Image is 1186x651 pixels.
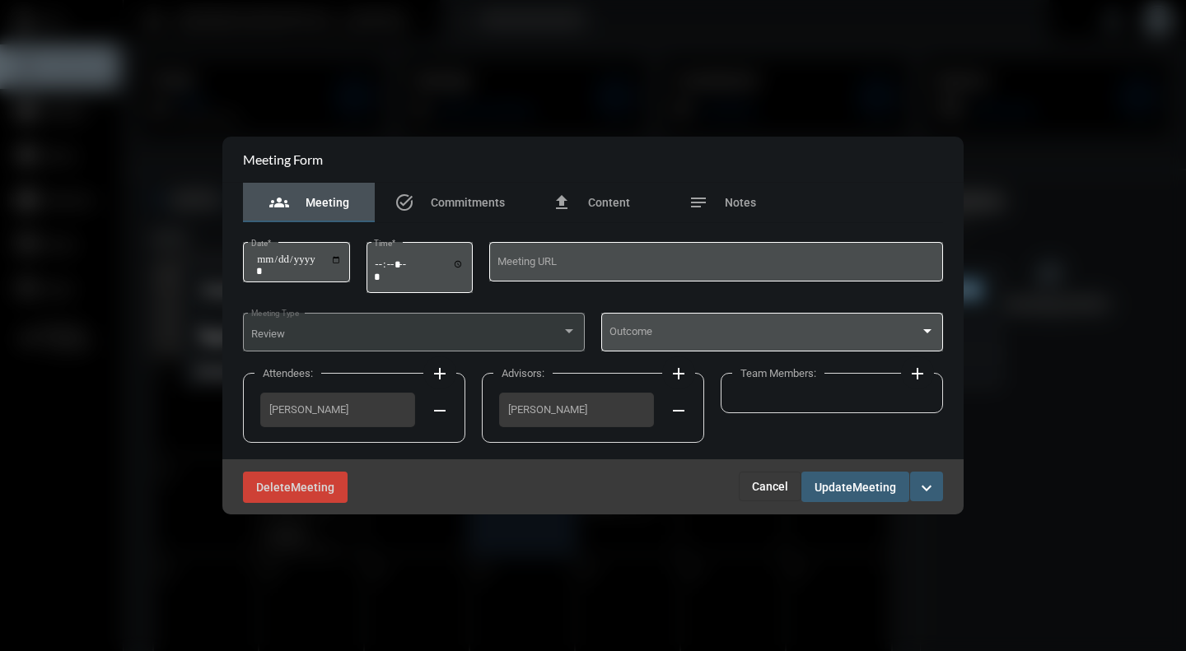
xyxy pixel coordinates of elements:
[588,196,630,209] span: Content
[815,481,852,494] span: Update
[395,193,414,212] mat-icon: task_alt
[917,478,936,498] mat-icon: expand_more
[291,481,334,494] span: Meeting
[251,328,285,340] span: Review
[801,472,909,502] button: UpdateMeeting
[908,364,927,384] mat-icon: add
[256,481,291,494] span: Delete
[669,364,689,384] mat-icon: add
[552,193,572,212] mat-icon: file_upload
[725,196,756,209] span: Notes
[254,367,321,379] label: Attendees:
[306,196,349,209] span: Meeting
[430,401,450,421] mat-icon: remove
[243,151,323,167] h2: Meeting Form
[739,472,801,501] button: Cancel
[689,193,708,212] mat-icon: notes
[431,196,505,209] span: Commitments
[493,367,553,379] label: Advisors:
[752,480,788,493] span: Cancel
[269,193,289,212] mat-icon: groups
[243,472,348,502] button: DeleteMeeting
[852,481,896,494] span: Meeting
[508,403,645,416] span: [PERSON_NAME]
[430,364,450,384] mat-icon: add
[732,367,824,379] label: Team Members:
[669,401,689,421] mat-icon: remove
[269,403,406,416] span: [PERSON_NAME]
